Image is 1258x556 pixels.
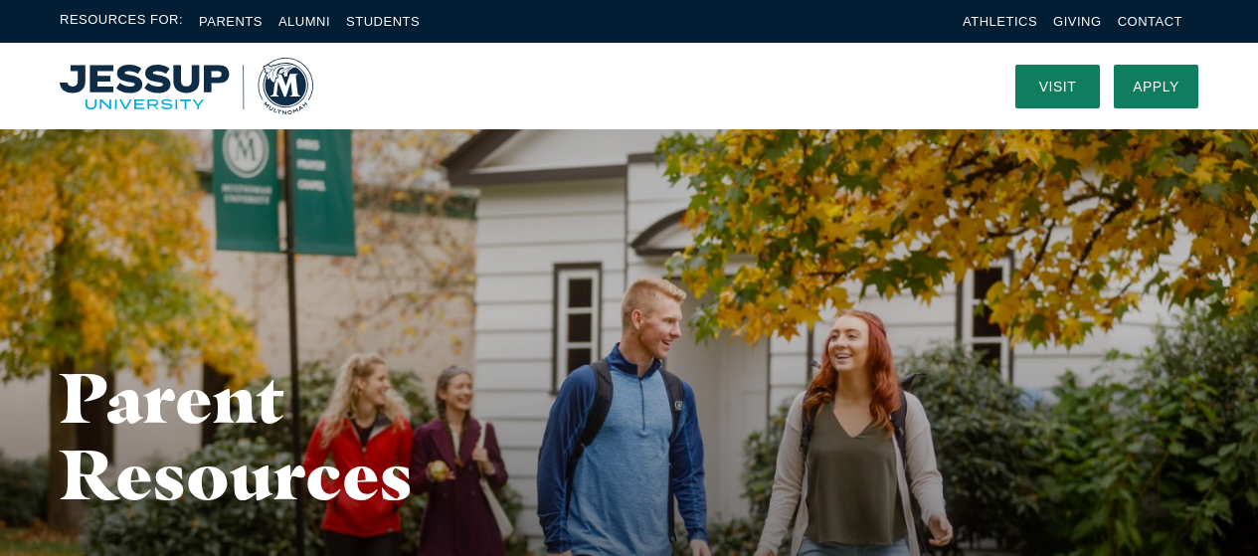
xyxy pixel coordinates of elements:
a: Apply [1114,65,1198,108]
span: Resources For: [60,10,183,33]
a: Home [60,58,313,114]
a: Athletics [963,14,1037,29]
img: Multnomah University Logo [60,58,313,114]
a: Alumni [278,14,330,29]
a: Parents [199,14,263,29]
a: Visit [1015,65,1100,108]
h1: Parent Resources [60,359,512,512]
a: Contact [1118,14,1182,29]
a: Giving [1053,14,1102,29]
a: Students [346,14,420,29]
